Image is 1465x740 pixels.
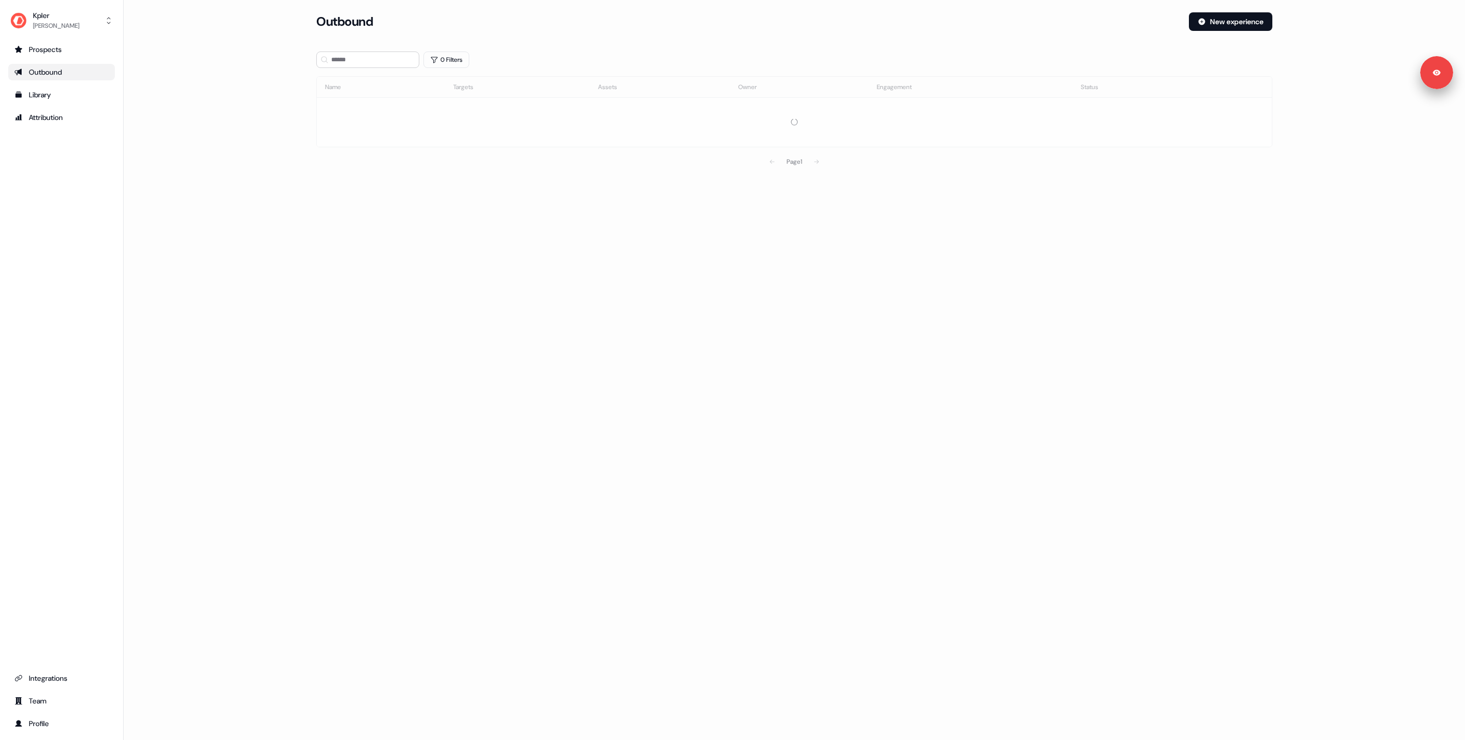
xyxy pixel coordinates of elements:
button: 0 Filters [423,51,469,68]
a: Go to integrations [8,670,115,686]
div: Profile [14,718,109,729]
div: Team [14,696,109,706]
div: [PERSON_NAME] [33,21,79,31]
button: New experience [1189,12,1272,31]
h3: Outbound [316,14,373,29]
div: Prospects [14,44,109,55]
div: Library [14,90,109,100]
a: Go to attribution [8,109,115,126]
button: Kpler[PERSON_NAME] [8,8,115,33]
div: Attribution [14,112,109,123]
a: Go to prospects [8,41,115,58]
a: Go to outbound experience [8,64,115,80]
div: Integrations [14,673,109,683]
a: Go to profile [8,715,115,732]
div: Outbound [14,67,109,77]
a: Go to templates [8,87,115,103]
div: Kpler [33,10,79,21]
a: Go to team [8,693,115,709]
